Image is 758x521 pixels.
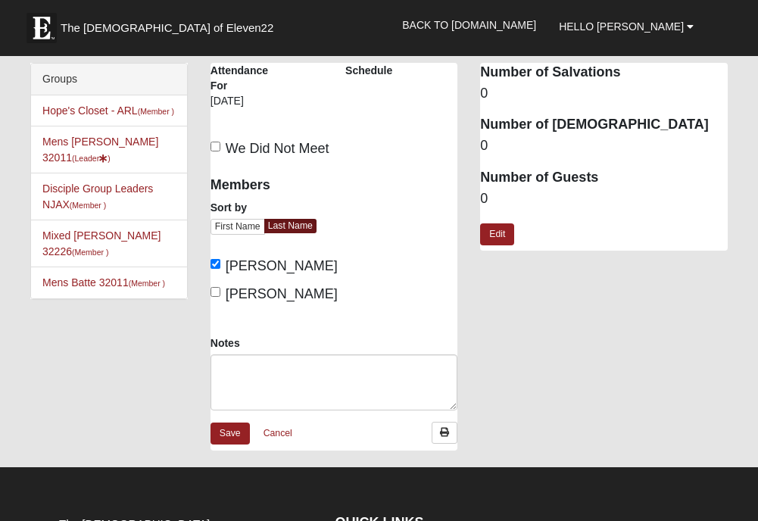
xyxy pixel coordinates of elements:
[42,183,153,211] a: Disciple Group Leaders NJAX(Member )
[226,141,329,156] span: We Did Not Meet
[480,115,728,135] dt: Number of [DEMOGRAPHIC_DATA]
[391,6,547,44] a: Back to [DOMAIN_NAME]
[138,107,174,116] small: (Member )
[129,279,165,288] small: (Member )
[42,229,161,257] a: Mixed [PERSON_NAME] 32226(Member )
[226,286,338,301] span: [PERSON_NAME]
[547,8,705,45] a: Hello [PERSON_NAME]
[42,105,174,117] a: Hope's Closet - ARL(Member )
[345,63,390,78] label: Schedule
[480,84,728,104] dd: 0
[211,287,220,297] input: [PERSON_NAME]
[211,200,247,215] label: Sort by
[480,168,728,188] dt: Number of Guests
[211,177,323,194] h4: Members
[211,259,220,269] input: [PERSON_NAME]
[480,223,514,245] a: Edit
[480,63,728,83] dt: Number of Salvations
[480,189,728,209] dd: 0
[72,248,108,257] small: (Member )
[432,422,457,444] a: Print Attendance Roster
[254,422,302,445] a: Cancel
[31,64,187,95] div: Groups
[42,136,158,164] a: Mens [PERSON_NAME] 32011(Leader)
[42,276,165,289] a: Mens Batte 32011(Member )
[211,63,255,93] label: Attendance For
[211,93,255,119] div: [DATE]
[211,219,265,235] a: First Name
[27,13,57,43] img: Eleven22 logo
[61,20,273,36] span: The [DEMOGRAPHIC_DATA] of Eleven22
[72,154,111,163] small: (Leader )
[559,20,684,33] span: Hello [PERSON_NAME]
[226,258,338,273] span: [PERSON_NAME]
[70,201,106,210] small: (Member )
[211,142,220,151] input: We Did Not Meet
[480,136,728,156] dd: 0
[211,423,250,445] a: Save
[264,219,317,233] a: Last Name
[19,5,322,43] a: The [DEMOGRAPHIC_DATA] of Eleven22
[211,335,240,351] label: Notes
